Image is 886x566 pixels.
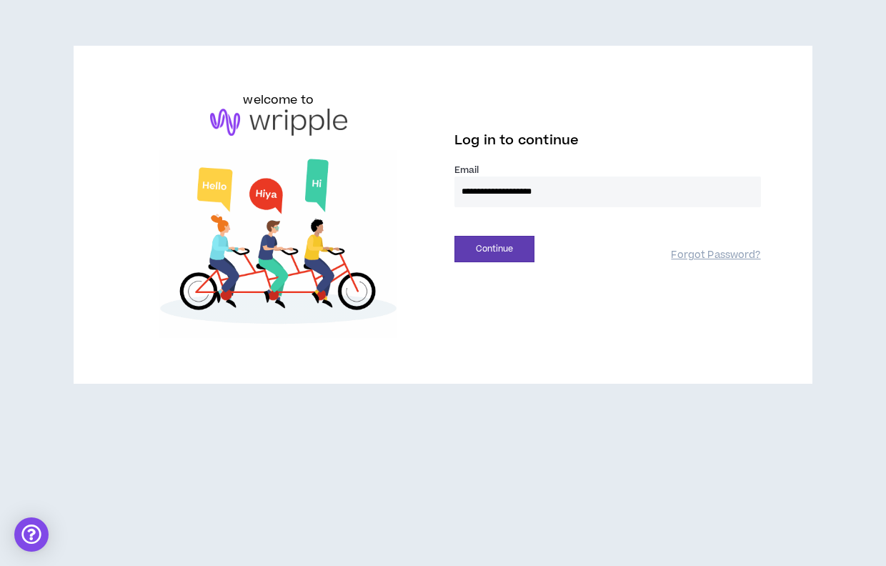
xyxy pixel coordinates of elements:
img: logo-brand.png [210,109,347,136]
img: Welcome to Wripple [125,150,432,338]
a: Forgot Password? [671,249,760,262]
button: Continue [454,236,534,262]
div: Open Intercom Messenger [14,517,49,552]
label: Email [454,164,761,177]
span: Log in to continue [454,131,579,149]
h6: welcome to [243,91,314,109]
